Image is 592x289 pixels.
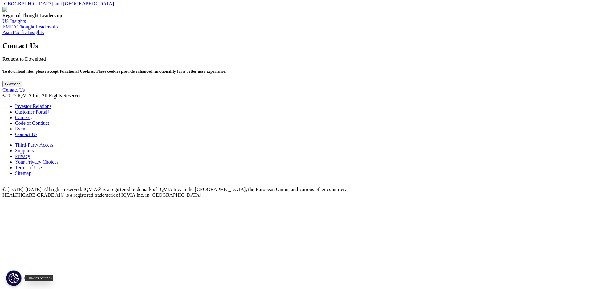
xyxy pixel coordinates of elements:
a: Third-Party Access [15,142,53,148]
a: Contact Us [15,132,37,137]
h2: Contact Us [2,42,590,50]
a: Contact Us [2,87,25,93]
a: EMEA Thought Leadership [2,24,58,29]
a: Customer Portal [15,109,50,114]
span: Request to Download [2,56,46,62]
a: Careers [15,115,32,120]
a: Terms of Use [15,165,42,170]
input: I Accept [2,81,22,87]
a: Events [15,126,29,131]
h5: To download files, please accept Functional Cookies. These cookies provide enhanced functionality... [2,69,590,74]
div: © [DATE]-[DATE]. All rights reserved. IQVIA® is a registered trademark of IQVIA Inc. in the [GEOG... [2,187,590,198]
a: Asia Pacific Insights [2,30,44,35]
a: [GEOGRAPHIC_DATA] and [GEOGRAPHIC_DATA] [2,1,114,6]
a: Suppliers [15,148,34,153]
a: Code of Conduct [15,120,49,126]
img: 2093_analyzing-data-using-big-screen-display-and-laptop.png [2,7,7,12]
button: Cookies Settings [6,270,22,286]
div: Regional Thought Leadership [2,13,590,18]
a: US Insights [2,18,26,24]
a: Investor Relations [15,104,53,109]
div: ©2025 IQVIA Inc, All Rights Reserved. [2,93,590,99]
a: Your Privacy Choices [15,159,60,165]
a: Privacy [15,154,30,159]
a: Sitemap [15,170,31,176]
